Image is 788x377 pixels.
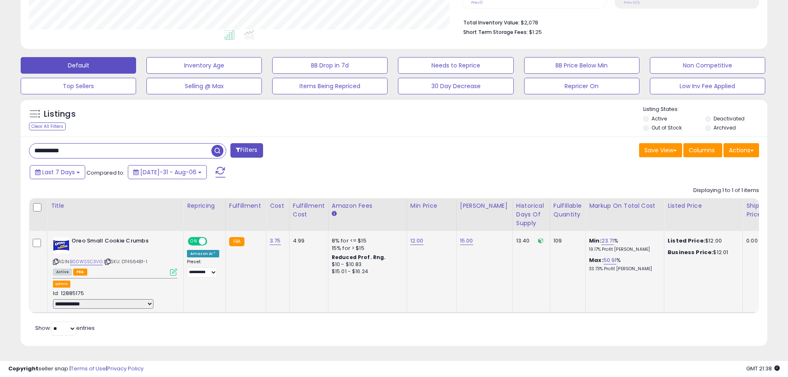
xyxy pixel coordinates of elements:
[53,269,72,276] span: All listings currently available for purchase on Amazon
[714,115,745,122] label: Deactivated
[53,237,69,254] img: 51Pw705bicL._SL40_.jpg
[714,124,736,131] label: Archived
[398,57,513,74] button: Needs to Reprice
[332,237,400,245] div: 8% for <= $15
[650,57,765,74] button: Non Competitive
[146,57,262,74] button: Inventory Age
[651,124,682,131] label: Out of Stock
[230,143,263,158] button: Filters
[140,168,196,176] span: [DATE]-31 - Aug-06
[746,237,760,245] div: 0.00
[553,237,579,245] div: 109
[553,202,582,219] div: Fulfillable Quantity
[104,258,147,265] span: | SKU: DT456481-1
[746,365,780,372] span: 2025-08-14 21:38 GMT
[589,237,658,252] div: %
[463,17,753,27] li: $2,078
[42,168,75,176] span: Last 7 Days
[53,281,70,288] button: admin
[589,237,601,245] b: Min:
[398,78,513,94] button: 30 Day Decrease
[44,108,76,120] h5: Listings
[30,165,85,179] button: Last 7 Days
[589,257,658,272] div: %
[460,237,473,245] a: 15.00
[293,202,325,219] div: Fulfillment Cost
[332,261,400,268] div: $10 - $10.83
[604,256,617,264] a: 50.91
[332,210,337,218] small: Amazon Fees.
[332,268,400,275] div: $15.01 - $16.24
[410,237,424,245] a: 12.00
[8,365,38,372] strong: Copyright
[53,237,177,275] div: ASIN:
[270,237,281,245] a: 3.75
[229,237,244,246] small: FBA
[187,259,219,278] div: Preset:
[529,28,542,36] span: $1.25
[229,202,263,210] div: Fulfillment
[693,187,759,195] div: Displaying 1 to 1 of 1 items
[589,266,658,272] p: 33.73% Profit [PERSON_NAME]
[332,254,386,261] b: Reduced Prof. Rng.
[8,365,144,373] div: seller snap | |
[516,202,546,228] div: Historical Days Of Supply
[516,237,544,245] div: 13.40
[589,247,658,252] p: 19.17% Profit [PERSON_NAME]
[586,198,664,231] th: The percentage added to the cost of goods (COGS) that forms the calculator for Min & Max prices.
[643,106,767,113] p: Listing States:
[668,249,736,256] div: $12.01
[668,237,736,245] div: $12.00
[107,365,144,372] a: Privacy Policy
[601,237,614,245] a: 23.71
[21,78,136,94] button: Top Sellers
[668,237,705,245] b: Listed Price:
[53,289,84,297] span: Id: 12885175
[668,202,739,210] div: Listed Price
[73,269,87,276] span: FBA
[71,365,106,372] a: Terms of Use
[689,146,715,154] span: Columns
[206,238,219,245] span: OFF
[332,245,400,252] div: 15% for > $15
[187,250,219,257] div: Amazon AI *
[29,122,66,130] div: Clear All Filters
[460,202,509,210] div: [PERSON_NAME]
[589,202,661,210] div: Markup on Total Cost
[410,202,453,210] div: Min Price
[524,57,640,74] button: BB Price Below Min
[463,19,520,26] b: Total Inventory Value:
[683,143,722,157] button: Columns
[35,324,95,332] span: Show: entries
[650,78,765,94] button: Low Inv Fee Applied
[270,202,286,210] div: Cost
[128,165,207,179] button: [DATE]-31 - Aug-06
[639,143,682,157] button: Save View
[589,256,604,264] b: Max:
[272,57,388,74] button: BB Drop in 7d
[21,57,136,74] button: Default
[146,78,262,94] button: Selling @ Max
[723,143,759,157] button: Actions
[51,202,180,210] div: Title
[187,202,222,210] div: Repricing
[70,258,103,265] a: B00WSSC3VG
[86,169,125,177] span: Compared to:
[293,237,322,245] div: 4.99
[463,29,528,36] b: Short Term Storage Fees:
[72,237,172,247] b: Oreo Small Cookie Crumbs
[332,202,403,210] div: Amazon Fees
[651,115,667,122] label: Active
[524,78,640,94] button: Repricer On
[746,202,763,219] div: Ship Price
[272,78,388,94] button: Items Being Repriced
[189,238,199,245] span: ON
[668,248,713,256] b: Business Price:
